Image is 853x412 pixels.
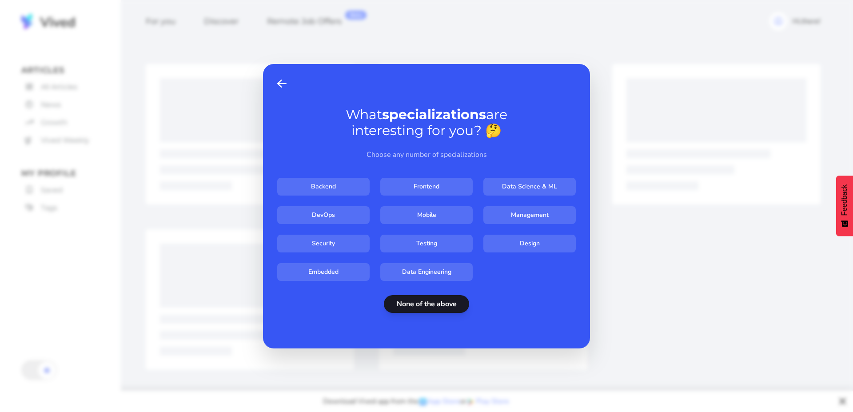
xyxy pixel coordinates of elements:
[483,178,576,196] input: Data Science & ML
[380,178,473,196] input: Frontend
[277,263,370,281] input: Embedded
[384,295,469,313] button: None of the above
[263,107,590,139] h1: What are interesting for you? 🤔
[263,149,590,160] p: Choose any number of specializations
[483,206,576,224] input: Management
[277,178,370,196] input: Backend
[380,206,473,224] input: Mobile
[274,75,290,92] button: Back
[483,235,576,252] input: Design
[380,263,473,281] input: Data Engineering
[277,235,370,252] input: Security
[841,184,849,216] span: Feedback
[380,235,473,252] input: Testing
[277,206,370,224] input: DevOps
[836,176,853,236] button: Feedback - Show survey
[382,106,486,123] strong: specializations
